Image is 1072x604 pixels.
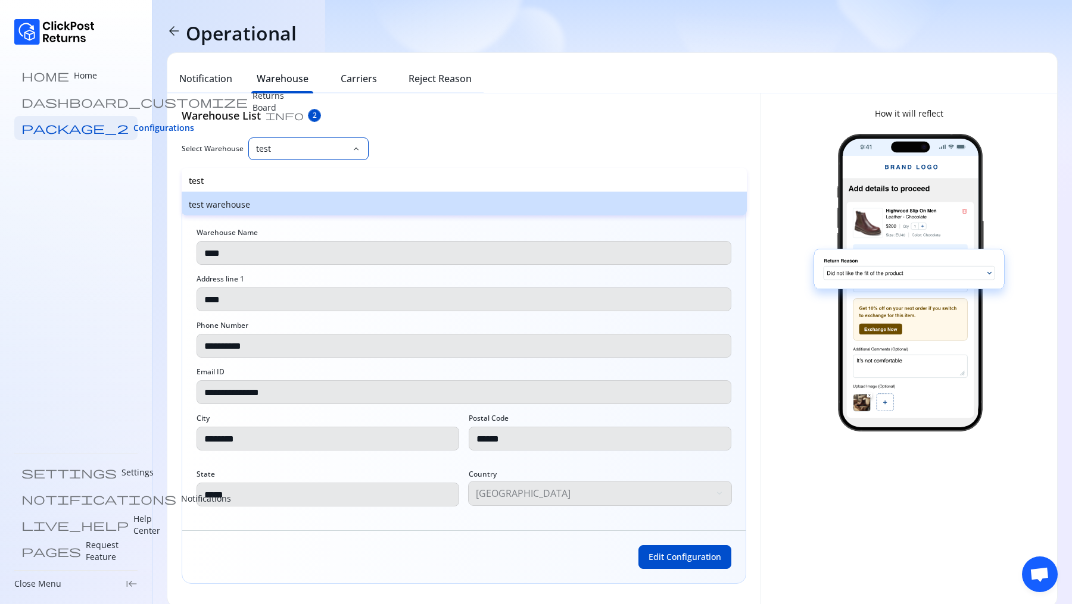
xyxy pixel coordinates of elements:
label: City [197,414,210,423]
label: Email ID [197,367,225,377]
img: return-image [775,134,1043,431]
label: Address line 1 [197,274,244,284]
img: Logo [14,19,95,45]
p: Request Feature [86,539,130,563]
span: home [21,70,69,82]
span: live_help [21,519,129,531]
label: Warehouse Name [197,228,258,237]
span: arrow_back [167,24,181,38]
h5: Warehouse List [182,108,261,123]
div: Close Menukeyboard_tab_rtl [14,578,138,590]
span: info [266,111,304,120]
p: Returns Board [253,90,284,114]
p: How it will reflect [875,108,943,120]
span: dashboard_customize [21,96,248,108]
p: test warehouse [189,199,740,211]
span: settings [21,467,117,478]
h4: Operational [186,21,297,45]
button: [GEOGRAPHIC_DATA] [469,481,731,505]
label: Postal Code [469,414,509,423]
span: keyboard_tab_rtl [126,578,138,590]
span: Select Warehouse [182,144,244,154]
p: Notifications [181,493,231,505]
label: State [197,470,215,479]
p: test [256,143,347,155]
span: 2 [313,111,317,120]
p: Settings [121,467,154,478]
span: Country [469,470,731,479]
div: Open chat [1022,556,1058,592]
span: Configurations [133,122,194,134]
p: test [189,175,740,187]
p: Close Menu [14,578,61,590]
label: Phone Number [197,321,248,330]
span: pages [21,545,81,557]
p: [GEOGRAPHIC_DATA] [476,486,712,500]
a: package_2 Configurations [14,116,138,140]
p: Home [74,70,97,82]
a: dashboard_customize Returns Board [14,90,138,114]
a: pages Request Feature [14,539,138,563]
h6: Notification [179,71,232,86]
button: Edit Configuration [638,545,731,569]
span: Edit Configuration [649,551,721,563]
a: home Home [14,64,138,87]
span: package_2 [21,122,129,134]
span: notifications [21,493,176,505]
a: live_help Help Center [14,513,138,537]
a: notifications Notifications [14,487,138,511]
span: keyboard_arrow_down [351,144,361,154]
a: settings Settings [14,461,138,484]
h6: Warehouse [257,71,308,86]
p: Help Center [133,513,160,537]
h6: Carriers [341,71,377,86]
h6: Reject Reason [409,71,472,86]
